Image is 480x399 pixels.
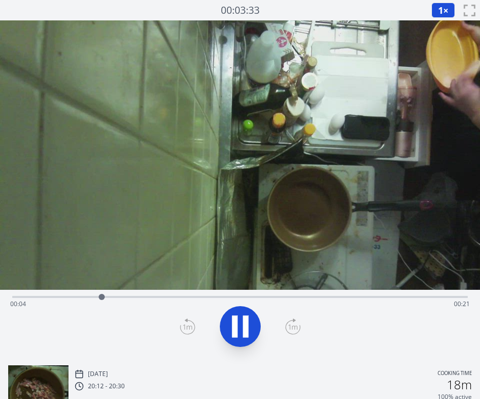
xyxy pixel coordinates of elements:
a: 00:03:33 [221,3,260,18]
h2: 18m [447,379,472,391]
button: 1× [431,3,455,18]
span: 1 [438,4,443,16]
p: Cooking time [438,369,472,379]
p: 20:12 - 20:30 [88,382,125,390]
span: 00:21 [454,300,470,308]
span: 00:04 [10,300,26,308]
p: [DATE] [88,370,108,378]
